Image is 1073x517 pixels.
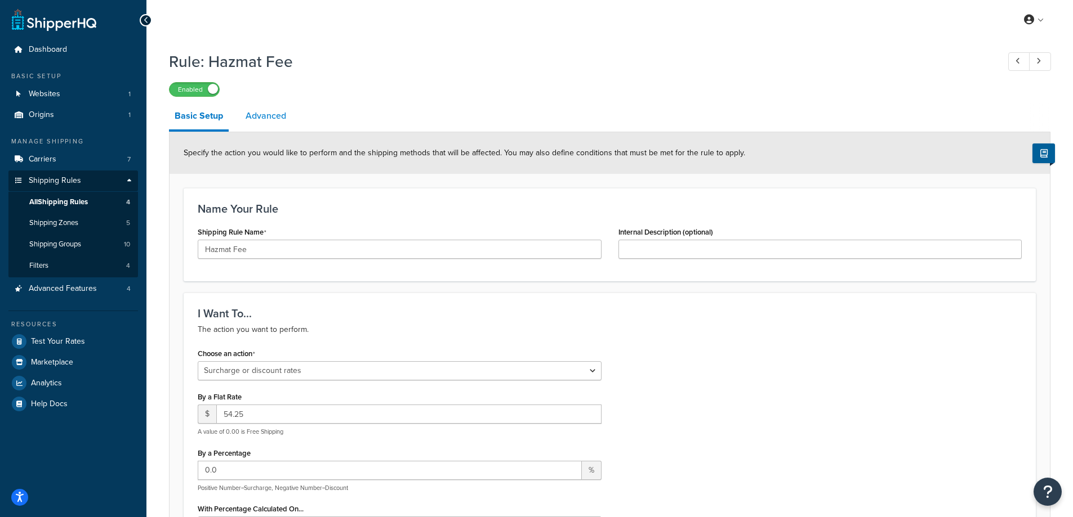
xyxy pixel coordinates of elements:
span: 7 [127,155,131,164]
a: Dashboard [8,39,138,60]
li: Advanced Features [8,278,138,299]
a: Shipping Zones5 [8,213,138,233]
span: 5 [126,218,130,228]
div: Manage Shipping [8,137,138,146]
a: Carriers7 [8,149,138,170]
a: Analytics [8,373,138,393]
p: The action you want to perform. [198,323,1022,336]
span: 4 [126,261,130,271]
span: % [582,461,602,480]
li: Shipping Rules [8,170,138,277]
button: Open Resource Center [1034,478,1062,506]
li: Origins [8,105,138,125]
span: Specify the action you would like to perform and the shipping methods that will be affected. You ... [184,147,745,159]
label: Shipping Rule Name [198,228,266,237]
a: Websites1 [8,84,138,105]
span: Advanced Features [29,284,97,294]
a: Basic Setup [169,102,229,132]
h1: Rule: Hazmat Fee [169,51,987,73]
label: Internal Description (optional) [618,228,713,236]
a: Help Docs [8,394,138,414]
p: Positive Number=Surcharge, Negative Number=Discount [198,484,602,492]
h3: I Want To... [198,307,1022,320]
label: By a Flat Rate [198,393,242,401]
a: Origins1 [8,105,138,125]
a: Previous Record [1008,52,1030,71]
label: By a Percentage [198,449,251,457]
span: Dashboard [29,45,67,55]
button: Show Help Docs [1032,143,1055,163]
li: Carriers [8,149,138,170]
div: Basic Setup [8,71,138,81]
label: Enabled [170,83,219,96]
p: A value of 0.00 is Free Shipping [198,428,602,436]
span: $ [198,404,216,424]
span: Marketplace [31,358,73,367]
span: 1 [128,89,131,99]
span: Carriers [29,155,56,164]
li: Websites [8,84,138,105]
li: Shipping Zones [8,213,138,233]
a: Shipping Rules [8,170,138,191]
span: Test Your Rates [31,337,85,347]
span: Shipping Rules [29,176,81,186]
span: Websites [29,89,60,99]
a: Advanced [240,102,292,129]
span: All Shipping Rules [29,197,88,207]
span: Shipping Zones [29,218,78,228]
span: Help Docs [31,399,68,409]
a: Filters4 [8,255,138,276]
span: 1 [128,110,131,120]
a: AllShipping Rules4 [8,192,138,213]
span: Filters [29,261,48,271]
a: Next Record [1029,52,1051,71]
h3: Name Your Rule [198,203,1022,215]
a: Advanced Features4 [8,278,138,299]
span: 10 [124,240,130,249]
div: Resources [8,320,138,329]
a: Shipping Groups10 [8,234,138,255]
li: Shipping Groups [8,234,138,255]
li: Filters [8,255,138,276]
label: With Percentage Calculated On... [198,505,304,513]
label: Choose an action [198,349,255,358]
span: Shipping Groups [29,240,81,249]
a: Marketplace [8,352,138,372]
span: Analytics [31,379,62,388]
span: 4 [127,284,131,294]
span: 4 [126,197,130,207]
a: Test Your Rates [8,331,138,352]
span: Origins [29,110,54,120]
